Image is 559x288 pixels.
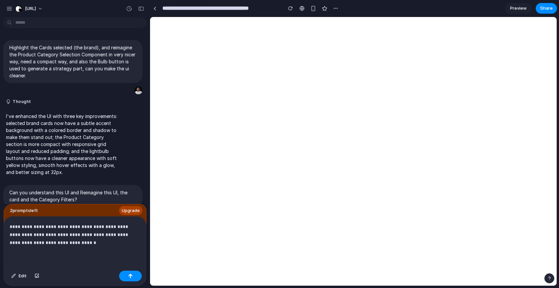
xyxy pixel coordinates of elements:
[540,5,553,12] span: Share
[25,5,36,12] span: [URL]
[10,207,38,214] span: 2 prompt s left
[6,113,117,176] p: I've enhanced the UI with three key improvements: selected brand cards now have a subtle accent b...
[119,206,142,215] button: Upgrade
[9,44,136,79] p: Highlight the Cards selected (the brand), and reimagine the Product Category Selection Component ...
[9,189,136,203] p: Can you understand this UI and Reimagine this UI, the card and the Category Filters?
[8,271,30,281] button: Edit
[505,3,532,14] a: Preview
[510,5,527,12] span: Preview
[13,3,46,14] button: [URL]
[122,207,140,214] span: Upgrade
[19,273,27,279] span: Edit
[536,3,557,14] button: Share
